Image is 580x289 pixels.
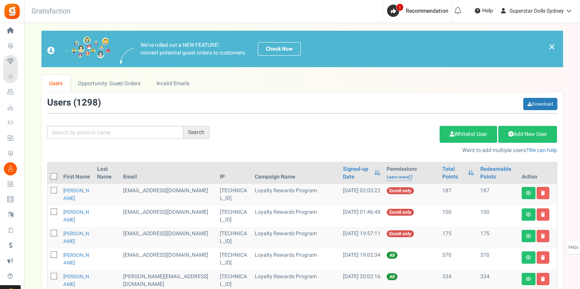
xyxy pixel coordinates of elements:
[60,162,94,184] th: First Name
[541,234,545,238] i: Delete user
[23,4,79,19] h3: Gratisfaction
[439,227,477,248] td: 175
[252,227,340,248] td: Loyalty Rewards Program
[387,273,397,280] span: All
[442,165,464,181] a: Total Points
[120,248,217,270] td: [EMAIL_ADDRESS][DOMAIN_NAME]
[526,234,531,238] i: View details
[120,227,217,248] td: [EMAIL_ADDRESS][DOMAIN_NAME]
[387,187,414,194] span: Enroll only
[343,165,371,181] a: Signed-up Date
[526,255,531,260] i: View details
[252,248,340,270] td: Loyalty Rewards Program
[258,42,301,56] a: Check Now
[477,184,519,205] td: 187
[526,277,531,281] i: View details
[498,126,557,143] a: Add New User
[94,162,120,184] th: Last Name
[526,191,531,195] i: View details
[477,205,519,227] td: 100
[47,98,101,108] h3: Users ( )
[63,251,89,266] a: [PERSON_NAME]
[120,184,217,205] td: [EMAIL_ADDRESS][DOMAIN_NAME]
[140,41,246,57] p: We've rolled out a NEW FEATURE! convert potential guest orders to customers.
[63,230,89,245] a: [PERSON_NAME]
[120,162,217,184] th: Email
[340,184,384,205] td: [DATE] 02:03:22
[480,165,516,181] a: Redeemable Points
[541,191,545,195] i: Delete user
[396,3,404,11] span: 1
[217,248,252,270] td: [TECHNICAL_ID]
[252,184,340,205] td: Loyalty Rewards Program
[340,227,384,248] td: [DATE] 19:57:11
[3,3,21,20] img: Gratisfaction
[439,205,477,227] td: 100
[384,162,439,184] th: Permissions
[252,205,340,227] td: Loyalty Rewards Program
[252,162,340,184] th: Campaign Name
[477,227,519,248] td: 175
[120,48,135,64] img: images
[523,98,557,110] a: Download
[472,5,496,17] a: Help
[541,277,545,281] i: Delete user
[439,184,477,205] td: 187
[549,42,555,51] a: ×
[47,126,183,139] input: Search by email or name
[41,75,71,92] a: Users
[406,7,448,15] span: Recommendation
[519,162,557,184] th: Action
[221,147,557,154] p: Want to add multiple users?
[440,126,497,143] a: Whitelist User
[529,146,557,154] a: We can help
[387,5,451,17] a: 1 Recommendation
[120,205,217,227] td: [EMAIL_ADDRESS][DOMAIN_NAME]
[387,174,412,181] a: Learn more
[541,255,545,260] i: Delete user
[387,230,414,237] span: Enroll only
[76,96,98,109] span: 1298
[509,7,564,15] span: Superstar Dolls Sydney
[480,7,493,15] span: Help
[477,248,519,270] td: 370
[439,248,477,270] td: 370
[217,184,252,205] td: [TECHNICAL_ID]
[63,208,89,223] a: [PERSON_NAME]
[217,227,252,248] td: [TECHNICAL_ID]
[568,240,578,255] span: FAQs
[63,187,89,202] a: [PERSON_NAME]
[526,212,531,217] i: View details
[63,273,89,288] a: [PERSON_NAME]
[217,205,252,227] td: [TECHNICAL_ID]
[387,209,414,216] span: Enroll only
[340,205,384,227] td: [DATE] 01:46:48
[47,36,110,61] img: images
[541,212,545,217] i: Delete user
[217,162,252,184] th: IP
[340,248,384,270] td: [DATE] 19:02:34
[183,126,209,139] div: Search
[148,75,197,92] a: Invalid Emails
[387,252,397,259] span: All
[70,75,148,92] a: Opportunity: Guest Orders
